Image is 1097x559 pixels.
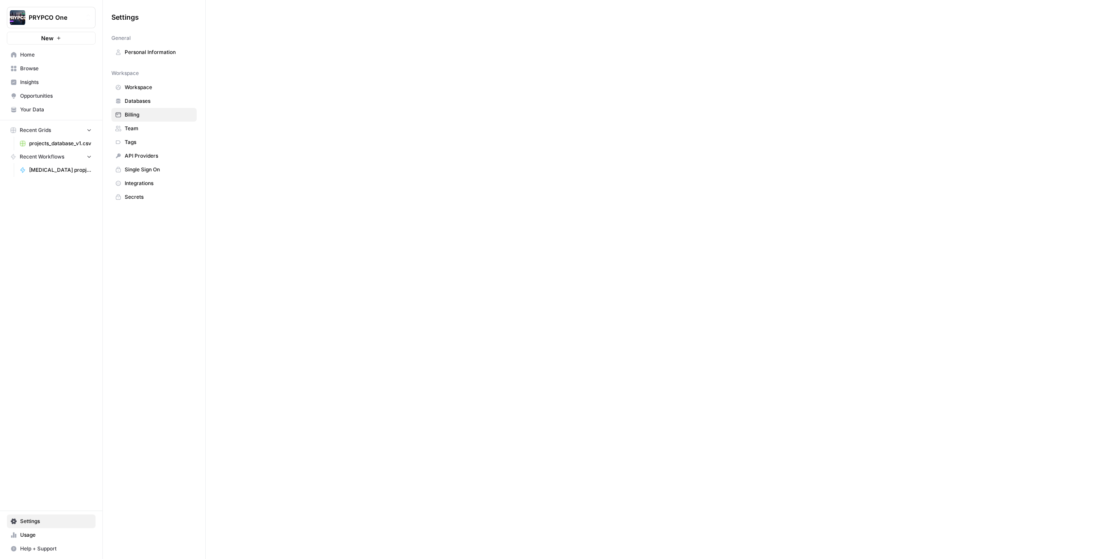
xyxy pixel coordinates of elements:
span: Settings [111,12,139,22]
span: Opportunities [20,92,92,100]
a: [MEDICAL_DATA] propjects enhancement [16,163,96,177]
a: Usage [7,528,96,542]
a: Integrations [111,176,197,190]
a: Browse [7,62,96,75]
a: projects_database_v1.csv [16,137,96,150]
a: Your Data [7,103,96,117]
span: PRYPCO One [29,13,81,22]
a: Secrets [111,190,197,204]
span: [MEDICAL_DATA] propjects enhancement [29,166,92,174]
span: Integrations [125,179,193,187]
button: Recent Workflows [7,150,96,163]
span: Insights [20,78,92,86]
a: Workspace [111,81,197,94]
span: Secrets [125,193,193,201]
span: Settings [20,517,92,525]
span: projects_database_v1.csv [29,140,92,147]
span: Help + Support [20,545,92,553]
img: PRYPCO One Logo [10,10,25,25]
a: Opportunities [7,89,96,103]
span: Billing [125,111,193,119]
span: Usage [20,531,92,539]
span: Team [125,125,193,132]
span: Recent Workflows [20,153,64,161]
a: Databases [111,94,197,108]
a: Home [7,48,96,62]
span: Databases [125,97,193,105]
a: Insights [7,75,96,89]
a: API Providers [111,149,197,163]
a: Settings [7,514,96,528]
span: Single Sign On [125,166,193,173]
a: Team [111,122,197,135]
span: Workspace [125,84,193,91]
button: Recent Grids [7,124,96,137]
span: Recent Grids [20,126,51,134]
a: Tags [111,135,197,149]
span: Your Data [20,106,92,114]
span: API Providers [125,152,193,160]
span: New [41,34,54,42]
span: Workspace [111,69,139,77]
a: Personal Information [111,45,197,59]
button: Workspace: PRYPCO One [7,7,96,28]
span: Tags [125,138,193,146]
span: Browse [20,65,92,72]
a: Single Sign On [111,163,197,176]
button: New [7,32,96,45]
span: Personal Information [125,48,193,56]
span: Home [20,51,92,59]
span: General [111,34,131,42]
button: Help + Support [7,542,96,556]
a: Billing [111,108,197,122]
